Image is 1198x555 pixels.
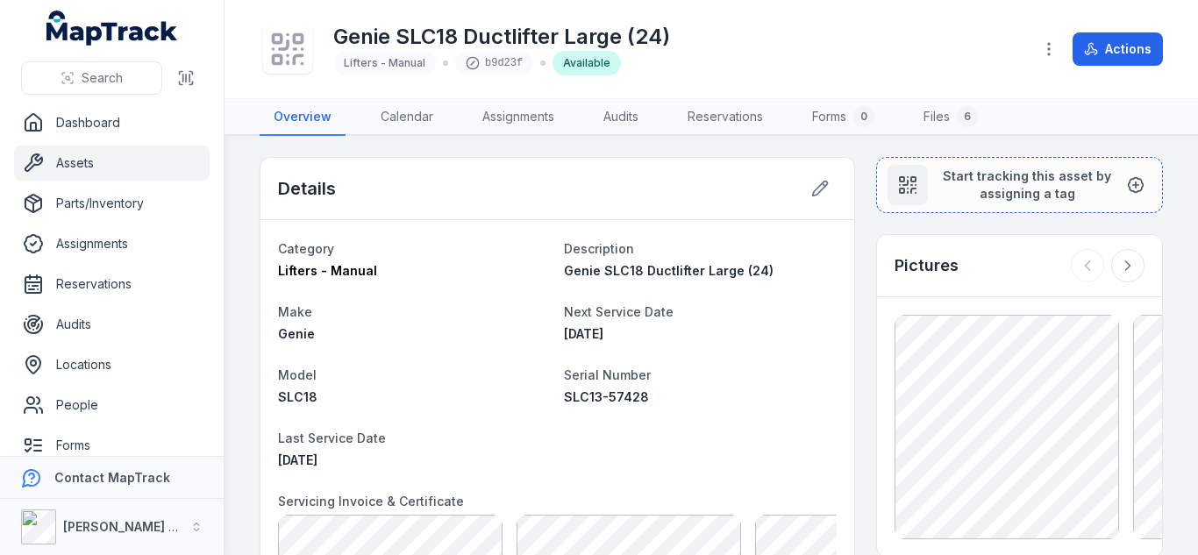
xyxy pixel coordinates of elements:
button: Search [21,61,162,95]
span: [DATE] [564,326,603,341]
div: 6 [957,106,978,127]
div: 0 [853,106,874,127]
time: 07/06/2023, 12:00:00 am [278,452,317,467]
strong: [PERSON_NAME] Air [63,519,185,534]
span: Model [278,367,317,382]
span: Lifters - Manual [278,263,377,278]
a: Forms [14,428,210,463]
span: Make [278,304,312,319]
a: Locations [14,347,210,382]
span: Last Service Date [278,430,386,445]
a: Parts/Inventory [14,186,210,221]
a: Files6 [909,99,992,136]
a: People [14,388,210,423]
h3: Pictures [895,253,959,278]
span: Description [564,241,634,256]
span: Genie [278,326,315,341]
strong: Contact MapTrack [54,470,170,485]
h2: Details [278,176,336,201]
span: SLC13-57428 [564,389,649,404]
a: Assignments [468,99,568,136]
h1: Genie SLC18 Ductlifter Large (24) [333,23,670,51]
a: Assets [14,146,210,181]
a: Audits [14,307,210,342]
div: b9d23f [455,51,533,75]
a: Assignments [14,226,210,261]
a: Calendar [367,99,447,136]
a: Audits [589,99,652,136]
button: Actions [1073,32,1163,66]
a: Forms0 [798,99,888,136]
span: Lifters - Manual [344,56,425,69]
span: Search [82,69,123,87]
span: Genie SLC18 Ductlifter Large (24) [564,263,774,278]
span: [DATE] [278,452,317,467]
time: 07/06/2024, 12:00:00 am [564,326,603,341]
span: Start tracking this asset by assigning a tag [942,167,1113,203]
a: Reservations [14,267,210,302]
span: Category [278,241,334,256]
span: Serial Number [564,367,651,382]
span: Next Service Date [564,304,674,319]
button: Start tracking this asset by assigning a tag [876,157,1163,213]
a: Reservations [674,99,777,136]
div: Available [553,51,621,75]
a: Overview [260,99,346,136]
span: SLC18 [278,389,317,404]
a: Dashboard [14,105,210,140]
span: Servicing Invoice & Certificate [278,494,464,509]
a: MapTrack [46,11,178,46]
